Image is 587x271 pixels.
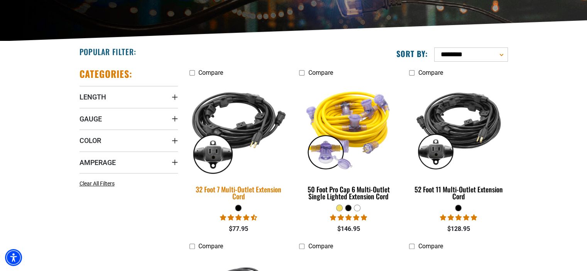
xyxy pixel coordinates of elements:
[220,214,257,221] span: 4.71 stars
[299,80,398,204] a: yellow 50 Foot Pro Cap 6 Multi-Outlet Single Lighted Extension Cord
[308,69,333,76] span: Compare
[198,69,223,76] span: Compare
[396,49,428,59] label: Sort by:
[80,68,133,80] h2: Categories:
[410,84,507,173] img: black
[80,151,178,173] summary: Amperage
[308,242,333,250] span: Compare
[198,242,223,250] span: Compare
[440,214,477,221] span: 4.95 stars
[80,47,136,57] h2: Popular Filter:
[184,79,293,178] img: black
[189,80,288,204] a: black 32 Foot 7 Multi-Outlet Extension Cord
[80,93,106,101] span: Length
[80,114,102,123] span: Gauge
[330,214,367,221] span: 4.80 stars
[80,136,101,145] span: Color
[299,186,398,200] div: 50 Foot Pro Cap 6 Multi-Outlet Single Lighted Extension Cord
[80,86,178,108] summary: Length
[409,80,507,204] a: black 52 Foot 11 Multi-Outlet Extension Cord
[80,180,115,187] span: Clear All Filters
[5,249,22,266] div: Accessibility Menu
[189,224,288,234] div: $77.95
[80,180,118,188] a: Clear All Filters
[80,108,178,130] summary: Gauge
[300,84,397,173] img: yellow
[418,242,443,250] span: Compare
[80,130,178,151] summary: Color
[409,224,507,234] div: $128.95
[418,69,443,76] span: Compare
[409,186,507,200] div: 52 Foot 11 Multi-Outlet Extension Cord
[80,158,116,167] span: Amperage
[299,224,398,234] div: $146.95
[189,186,288,200] div: 32 Foot 7 Multi-Outlet Extension Cord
